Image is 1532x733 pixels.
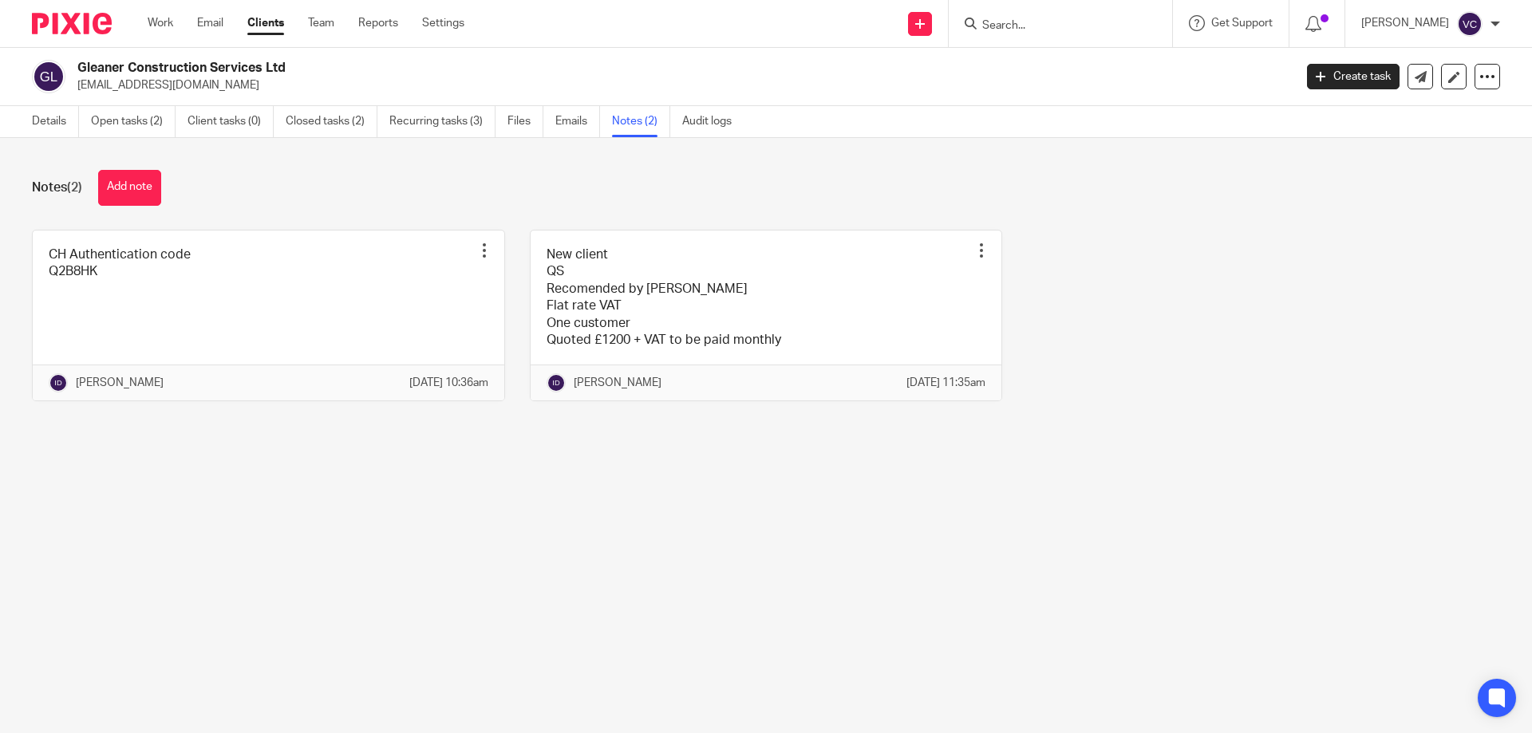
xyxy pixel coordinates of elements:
a: Notes (2) [612,106,670,137]
p: [DATE] 11:35am [906,375,985,391]
a: Clients [247,15,284,31]
a: Recurring tasks (3) [389,106,496,137]
p: [EMAIL_ADDRESS][DOMAIN_NAME] [77,77,1283,93]
img: svg%3E [32,60,65,93]
p: [PERSON_NAME] [76,375,164,391]
p: [PERSON_NAME] [1361,15,1449,31]
a: Reports [358,15,398,31]
img: Pixie [32,13,112,34]
a: Create task [1307,64,1400,89]
a: Closed tasks (2) [286,106,377,137]
a: Team [308,15,334,31]
a: Settings [422,15,464,31]
a: Files [507,106,543,137]
img: svg%3E [49,373,68,392]
h1: Notes [32,179,82,196]
p: [PERSON_NAME] [574,375,661,391]
span: (2) [67,181,82,194]
button: Add note [98,170,161,206]
a: Emails [555,106,600,137]
a: Email [197,15,223,31]
a: Open tasks (2) [91,106,176,137]
a: Audit logs [682,106,744,137]
a: Client tasks (0) [188,106,274,137]
img: svg%3E [1457,11,1483,37]
span: Get Support [1211,18,1273,29]
a: Work [148,15,173,31]
h2: Gleaner Construction Services Ltd [77,60,1042,77]
input: Search [981,19,1124,33]
a: Details [32,106,79,137]
img: svg%3E [547,373,566,392]
p: [DATE] 10:36am [409,375,488,391]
